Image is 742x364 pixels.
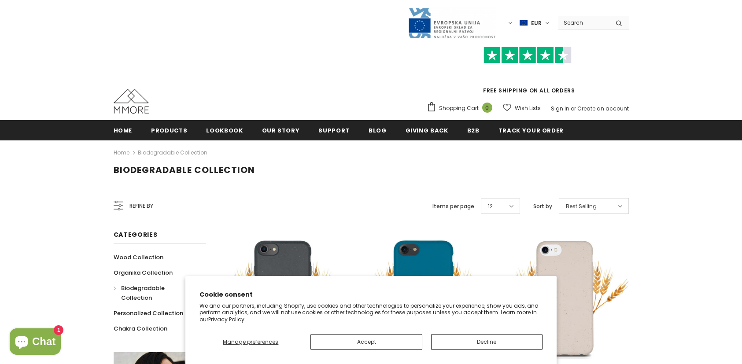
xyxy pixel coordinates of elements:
[408,19,496,26] a: Javni Razpis
[318,126,350,135] span: support
[484,47,572,64] img: Trust Pilot Stars
[503,100,541,116] a: Wish Lists
[114,265,173,280] a: Organika Collection
[467,126,480,135] span: B2B
[551,105,569,112] a: Sign In
[114,253,163,261] span: Wood Collection
[533,202,552,211] label: Sort by
[114,164,255,176] span: Biodegradable Collection
[121,284,165,302] span: Biodegradable Collection
[427,102,497,115] a: Shopping Cart 0
[114,147,129,158] a: Home
[498,120,564,140] a: Track your order
[151,120,187,140] a: Products
[114,305,183,321] a: Personalized Collection
[432,202,474,211] label: Items per page
[515,104,541,113] span: Wish Lists
[262,120,300,140] a: Our Story
[369,120,387,140] a: Blog
[114,126,133,135] span: Home
[114,324,167,333] span: Chakra Collection
[406,126,448,135] span: Giving back
[138,149,207,156] a: Biodegradable Collection
[577,105,629,112] a: Create an account
[406,120,448,140] a: Giving back
[439,104,479,113] span: Shopping Cart
[488,202,493,211] span: 12
[199,290,543,299] h2: Cookie consent
[114,280,196,305] a: Biodegradable Collection
[566,202,597,211] span: Best Selling
[482,103,492,113] span: 0
[151,126,187,135] span: Products
[114,230,158,239] span: Categories
[427,51,629,94] span: FREE SHIPPING ON ALL ORDERS
[431,334,543,350] button: Decline
[223,338,278,346] span: Manage preferences
[318,120,350,140] a: support
[114,268,173,277] span: Organika Collection
[310,334,422,350] button: Accept
[199,334,302,350] button: Manage preferences
[114,250,163,265] a: Wood Collection
[467,120,480,140] a: B2B
[114,309,183,317] span: Personalized Collection
[114,120,133,140] a: Home
[498,126,564,135] span: Track your order
[427,63,629,86] iframe: Customer reviews powered by Trustpilot
[558,16,609,29] input: Search Site
[114,321,167,336] a: Chakra Collection
[206,120,243,140] a: Lookbook
[408,7,496,39] img: Javni Razpis
[206,126,243,135] span: Lookbook
[199,302,543,323] p: We and our partners, including Shopify, use cookies and other technologies to personalize your ex...
[7,328,63,357] inbox-online-store-chat: Shopify online store chat
[262,126,300,135] span: Our Story
[531,19,542,28] span: EUR
[571,105,576,112] span: or
[114,89,149,114] img: MMORE Cases
[208,316,244,323] a: Privacy Policy
[369,126,387,135] span: Blog
[129,201,153,211] span: Refine by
